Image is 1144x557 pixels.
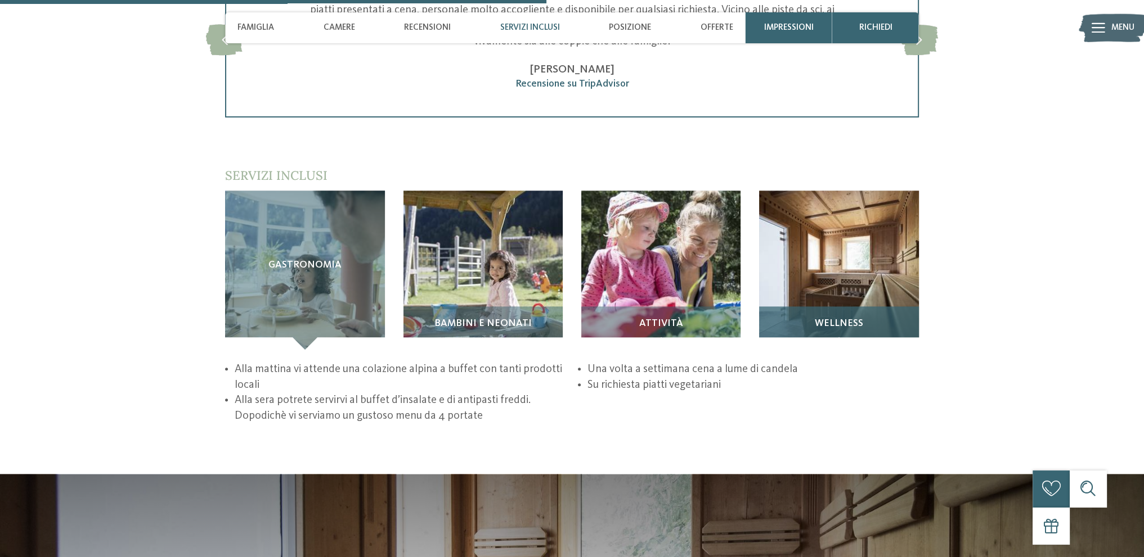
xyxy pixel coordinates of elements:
span: Gastronomia [268,260,342,270]
span: richiedi [859,22,892,33]
span: Attività [639,318,683,329]
span: Famiglia [237,22,274,33]
span: Recensioni [404,22,451,33]
img: Il family hotel a Vipiteno per veri intenditori [581,191,741,350]
img: Il family hotel a Vipiteno per veri intenditori [403,191,563,350]
span: Servizi inclusi [225,167,328,183]
li: Una volta a settimana cena a lume di candela [587,362,919,378]
span: Wellness [815,318,863,329]
img: Il family hotel a Vipiteno per veri intenditori [759,191,918,350]
li: Alla mattina vi attende una colazione alpina a buffet con tanti prodotti locali [235,362,566,393]
li: Alla sera potrete servirvi al buffet d’insalate e di antipasti freddi. Dopodichè vi serviamo un g... [235,393,566,424]
li: Su richiesta piatti vegetariani [587,378,919,393]
span: Servizi inclusi [500,22,560,33]
span: Bambini e neonati [434,318,532,329]
span: Impressioni [764,22,814,33]
span: Offerte [701,22,733,33]
span: Camere [324,22,355,33]
span: Recensione su TripAdvisor [515,79,629,89]
span: Posizione [609,22,651,33]
span: [PERSON_NAME] [530,64,614,75]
